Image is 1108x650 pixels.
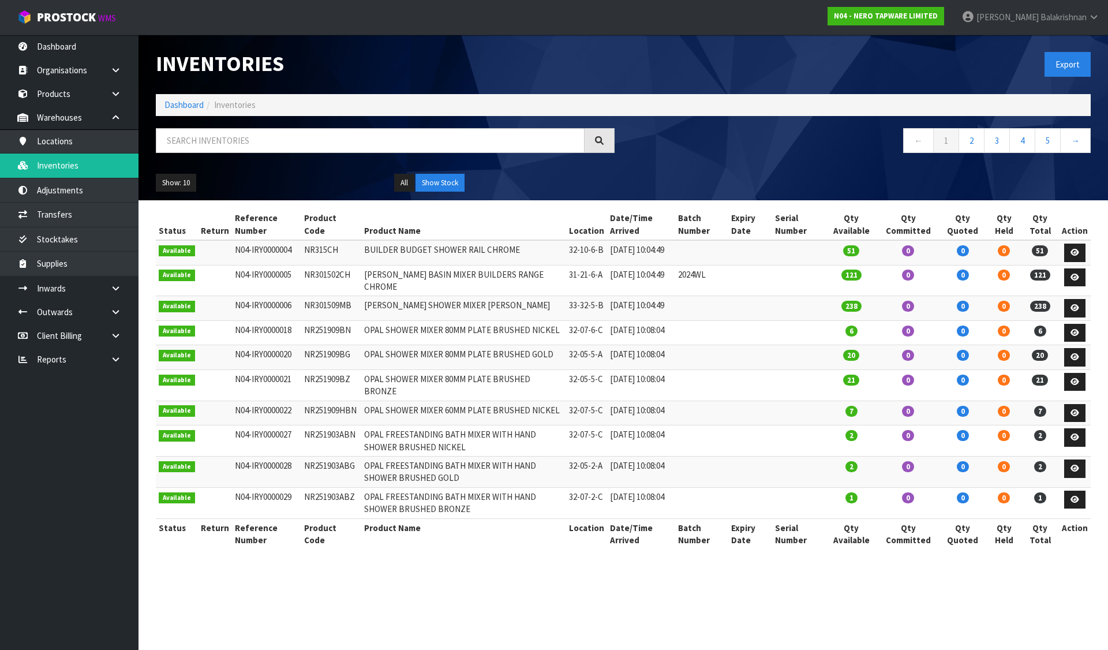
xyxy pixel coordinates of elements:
[902,350,914,361] span: 0
[232,457,302,488] td: N04-IRY0000028
[957,301,969,312] span: 0
[1034,430,1046,441] span: 2
[607,518,675,549] th: Date/Time Arrived
[301,487,361,518] td: NR251903ABZ
[17,10,32,24] img: cube-alt.png
[361,457,567,488] td: OPAL FREESTANDING BATH MIXER WITH HAND SHOWER BRUSHED GOLD
[878,518,939,549] th: Qty Committed
[845,430,858,441] span: 2
[902,430,914,441] span: 0
[301,265,361,296] td: NR301502CH
[607,401,675,425] td: [DATE] 10:08:04
[998,270,1010,281] span: 0
[845,326,858,337] span: 6
[828,7,944,25] a: N04 - NERO TAPWARE LIMITED
[566,518,607,549] th: Location
[845,406,858,417] span: 7
[957,461,969,472] span: 0
[843,245,859,256] span: 51
[957,492,969,503] span: 0
[998,461,1010,472] span: 0
[998,350,1010,361] span: 0
[232,425,302,457] td: N04-IRY0000027
[156,128,585,153] input: Search inventories
[957,270,969,281] span: 0
[984,128,1010,153] a: 3
[607,240,675,265] td: [DATE] 10:04:49
[566,209,607,240] th: Location
[1032,350,1048,361] span: 20
[301,369,361,401] td: NR251909BZ
[607,425,675,457] td: [DATE] 10:08:04
[939,209,986,240] th: Qty Quoted
[361,265,567,296] td: [PERSON_NAME] BASIN MIXER BUILDERS RANGE CHROME
[1034,406,1046,417] span: 7
[301,296,361,321] td: NR301509MB
[361,401,567,425] td: OPAL SHOWER MIXER 60MM PLATE BRUSHED NICKEL
[1045,52,1091,77] button: Export
[998,245,1010,256] span: 0
[232,487,302,518] td: N04-IRY0000029
[232,401,302,425] td: N04-IRY0000022
[156,209,198,240] th: Status
[164,99,204,110] a: Dashboard
[825,209,878,240] th: Qty Available
[232,320,302,345] td: N04-IRY0000018
[841,270,862,281] span: 121
[728,518,772,549] th: Expiry Date
[232,265,302,296] td: N04-IRY0000005
[159,270,195,281] span: Available
[301,345,361,370] td: NR251909BG
[902,301,914,312] span: 0
[902,406,914,417] span: 0
[998,375,1010,386] span: 0
[156,518,198,549] th: Status
[607,487,675,518] td: [DATE] 10:08:04
[301,320,361,345] td: NR251909BN
[232,296,302,321] td: N04-IRY0000006
[394,174,414,192] button: All
[902,245,914,256] span: 0
[361,487,567,518] td: OPAL FREESTANDING BATH MIXER WITH HAND SHOWER BRUSHED BRONZE
[566,369,607,401] td: 32-05-5-C
[825,518,878,549] th: Qty Available
[607,457,675,488] td: [DATE] 10:08:04
[361,425,567,457] td: OPAL FREESTANDING BATH MIXER WITH HAND SHOWER BRUSHED NICKEL
[214,99,256,110] span: Inventories
[1034,492,1046,503] span: 1
[198,518,232,549] th: Return
[1021,518,1059,549] th: Qty Total
[37,10,96,25] span: ProStock
[841,301,862,312] span: 238
[902,326,914,337] span: 0
[159,350,195,361] span: Available
[843,375,859,386] span: 21
[301,240,361,265] td: NR315CH
[675,265,728,296] td: 2024WL
[566,320,607,345] td: 32-07-6-C
[1060,128,1091,153] a: →
[957,430,969,441] span: 0
[845,461,858,472] span: 2
[986,209,1021,240] th: Qty Held
[301,457,361,488] td: NR251903ABG
[772,518,825,549] th: Serial Number
[566,296,607,321] td: 33-32-5-B
[159,461,195,473] span: Available
[361,320,567,345] td: OPAL SHOWER MIXER 80MM PLATE BRUSHED NICKEL
[361,296,567,321] td: [PERSON_NAME] SHOWER MIXER [PERSON_NAME]
[728,209,772,240] th: Expiry Date
[843,350,859,361] span: 20
[566,240,607,265] td: 32-10-6-B
[361,240,567,265] td: BUILDER BUDGET SHOWER RAIL CHROME
[902,270,914,281] span: 0
[159,405,195,417] span: Available
[1040,12,1087,23] span: Balakrishnan
[957,406,969,417] span: 0
[301,209,361,240] th: Product Code
[1059,209,1091,240] th: Action
[1009,128,1035,153] a: 4
[232,345,302,370] td: N04-IRY0000020
[1030,301,1050,312] span: 238
[159,301,195,312] span: Available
